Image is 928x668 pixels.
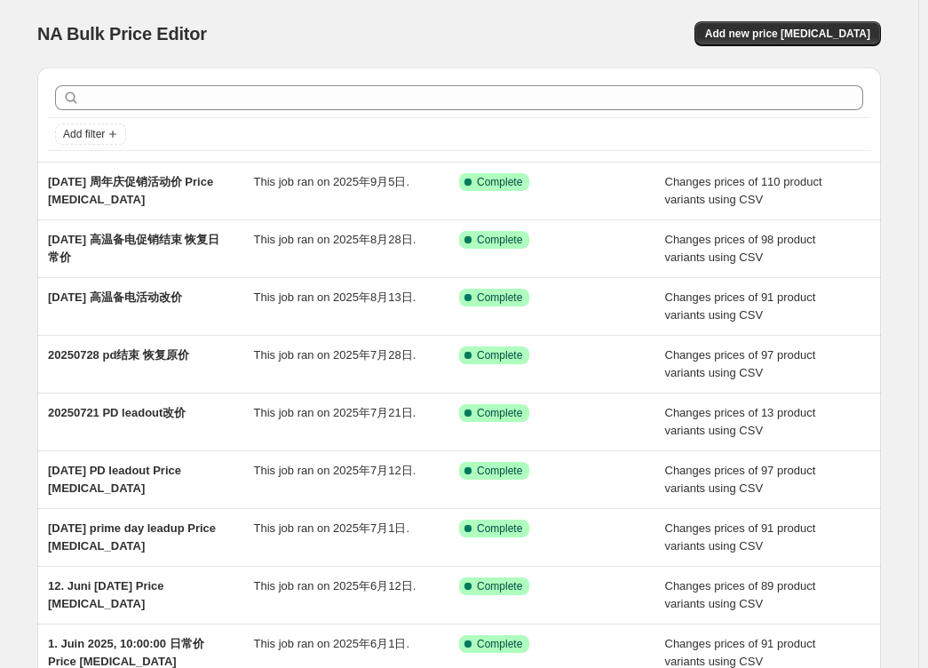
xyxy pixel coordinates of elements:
[254,464,416,477] span: This job ran on 2025年7月12日.
[254,406,416,419] span: This job ran on 2025年7月21日.
[477,290,522,305] span: Complete
[665,579,816,610] span: Changes prices of 89 product variants using CSV
[665,233,816,264] span: Changes prices of 98 product variants using CSV
[665,464,816,495] span: Changes prices of 97 product variants using CSV
[254,521,410,535] span: This job ran on 2025年7月1日.
[55,123,126,145] button: Add filter
[48,521,216,553] span: [DATE] prime day leadup Price [MEDICAL_DATA]
[254,290,416,304] span: This job ran on 2025年8月13日.
[477,175,522,189] span: Complete
[48,406,186,419] span: 20250721 PD leadout改价
[665,521,816,553] span: Changes prices of 91 product variants using CSV
[48,464,181,495] span: [DATE] PD leadout Price [MEDICAL_DATA]
[477,233,522,247] span: Complete
[48,579,164,610] span: 12. Juni [DATE] Price [MEDICAL_DATA]
[477,348,522,362] span: Complete
[665,406,816,437] span: Changes prices of 13 product variants using CSV
[477,579,522,593] span: Complete
[254,637,410,650] span: This job ran on 2025年6月1日.
[254,175,410,188] span: This job ran on 2025年9月5日.
[63,127,105,141] span: Add filter
[665,290,816,322] span: Changes prices of 91 product variants using CSV
[665,348,816,379] span: Changes prices of 97 product variants using CSV
[48,233,219,264] span: [DATE] 高温备电促销结束 恢复日常价
[477,637,522,651] span: Complete
[48,290,182,304] span: [DATE] 高温备电活动改价
[477,406,522,420] span: Complete
[48,175,213,206] span: [DATE] 周年庆促销活动价 Price [MEDICAL_DATA]
[254,579,416,592] span: This job ran on 2025年6月12日.
[694,21,881,46] button: Add new price [MEDICAL_DATA]
[477,464,522,478] span: Complete
[665,637,816,668] span: Changes prices of 91 product variants using CSV
[48,348,189,362] span: 20250728 pd结束 恢复原价
[477,521,522,536] span: Complete
[665,175,822,206] span: Changes prices of 110 product variants using CSV
[37,24,207,44] span: NA Bulk Price Editor
[254,233,416,246] span: This job ran on 2025年8月28日.
[705,27,870,41] span: Add new price [MEDICAL_DATA]
[254,348,416,362] span: This job ran on 2025年7月28日.
[48,637,204,668] span: 1. Juin 2025, 10:00:00 日常价Price [MEDICAL_DATA]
